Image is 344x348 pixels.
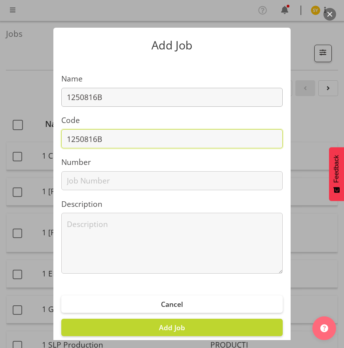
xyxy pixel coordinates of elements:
[333,155,340,183] span: Feedback
[61,115,283,126] label: Code
[61,157,283,168] label: Number
[61,73,283,85] label: Name
[161,299,183,309] span: Cancel
[159,323,185,332] span: Add Job
[61,319,283,336] button: Add Job
[61,171,283,190] input: Job Number
[61,88,283,107] input: Job Name
[61,295,283,313] button: Cancel
[320,324,328,332] img: help-xxl-2.png
[61,40,283,51] p: Add Job
[61,199,283,210] label: Description
[61,129,283,148] input: Job Code
[329,147,344,201] button: Feedback - Show survey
